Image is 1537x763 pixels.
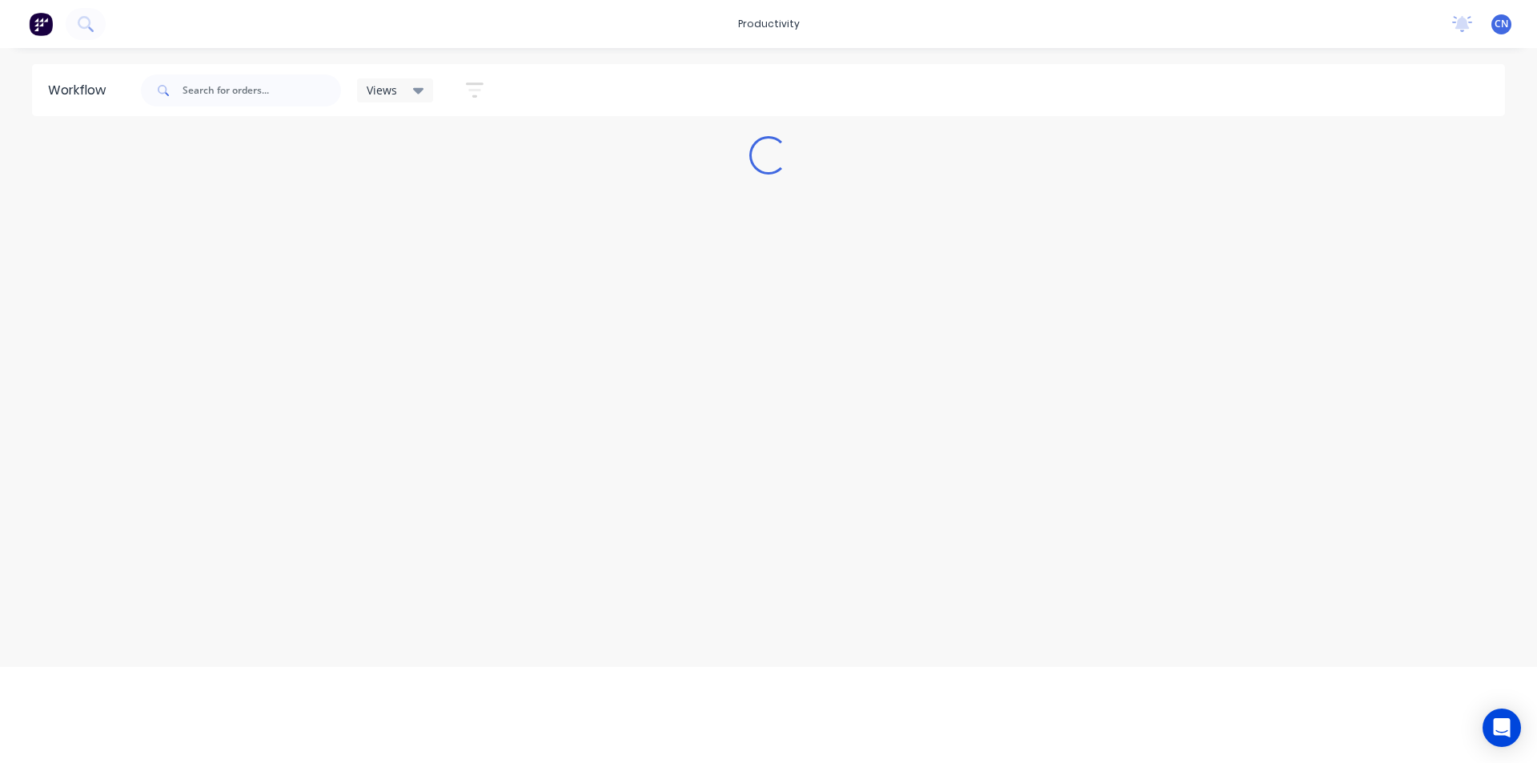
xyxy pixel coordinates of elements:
[29,12,53,36] img: Factory
[183,74,341,106] input: Search for orders...
[367,82,397,98] span: Views
[1495,17,1508,31] span: CN
[730,12,808,36] div: productivity
[48,81,114,100] div: Workflow
[1483,709,1521,747] div: Open Intercom Messenger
